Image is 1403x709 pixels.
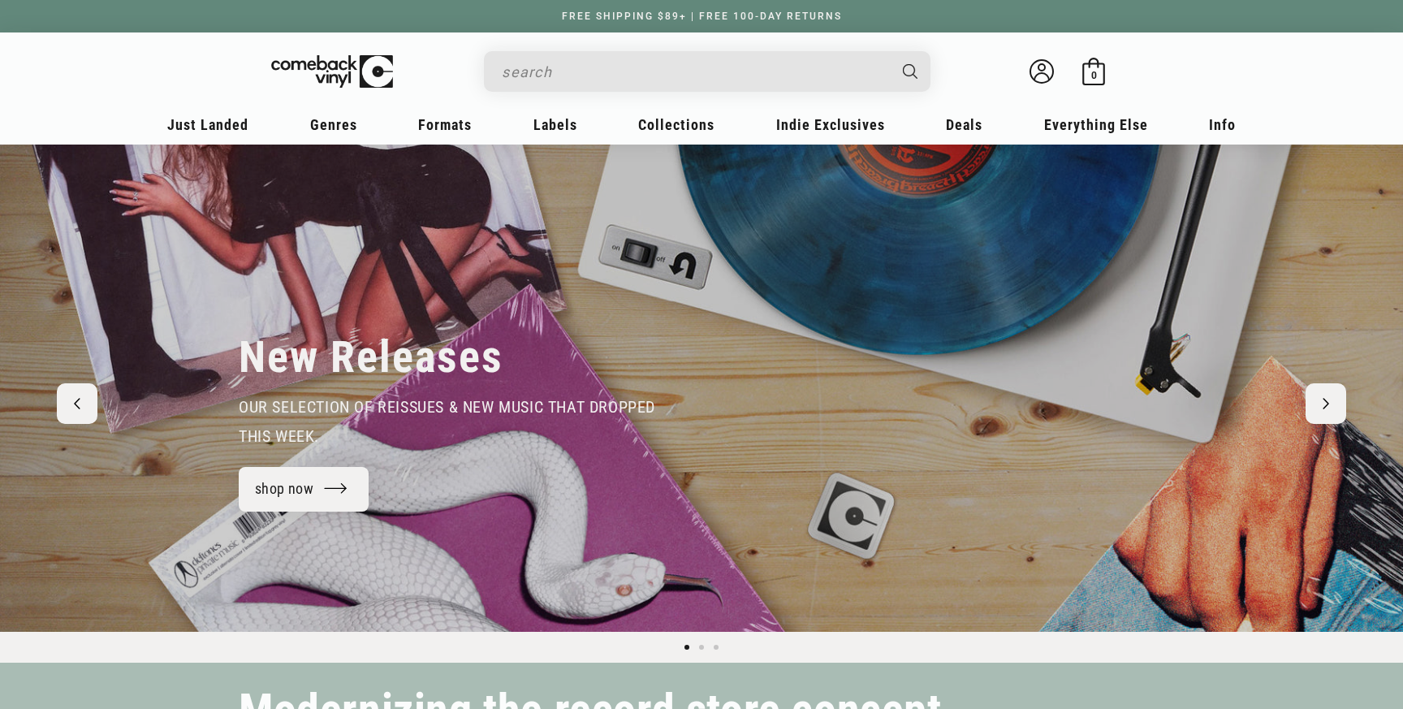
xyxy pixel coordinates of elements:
[239,397,655,446] span: our selection of reissues & new music that dropped this week.
[239,331,503,384] h2: New Releases
[167,116,248,133] span: Just Landed
[502,55,887,89] input: search
[680,640,694,655] button: Load slide 1 of 3
[57,383,97,424] button: Previous slide
[546,11,858,22] a: FREE SHIPPING $89+ | FREE 100-DAY RETURNS
[1209,116,1236,133] span: Info
[709,640,723,655] button: Load slide 3 of 3
[776,116,885,133] span: Indie Exclusives
[310,116,357,133] span: Genres
[638,116,714,133] span: Collections
[239,467,369,512] a: shop now
[418,116,472,133] span: Formats
[1091,69,1097,81] span: 0
[1306,383,1346,424] button: Next slide
[533,116,577,133] span: Labels
[946,116,982,133] span: Deals
[889,51,933,92] button: Search
[1044,116,1148,133] span: Everything Else
[484,51,930,92] div: Search
[694,640,709,655] button: Load slide 2 of 3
